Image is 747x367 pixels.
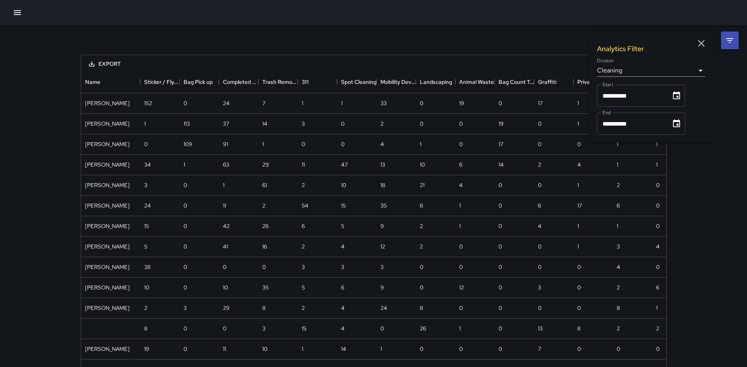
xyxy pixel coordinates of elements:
div: 1 [656,161,658,169]
div: 1 [459,202,461,209]
div: Andre Smith [85,120,130,128]
div: 0 [656,263,660,271]
div: 33 [380,99,387,107]
div: 0 [577,284,581,291]
div: 0 [459,263,463,271]
div: 0 [499,202,502,209]
div: 0 [577,140,581,148]
div: 0 [184,99,187,107]
div: 1 [459,324,461,332]
div: 0 [499,263,502,271]
div: 7 [538,345,541,353]
div: Waverly Phillips [85,345,130,353]
div: 3 [184,304,187,312]
div: 8 [144,324,147,332]
div: Trash Removal [258,71,298,93]
div: 0 [184,181,187,189]
div: 0 [459,304,463,312]
div: 1 [577,181,579,189]
div: 1 [577,99,579,107]
div: 0 [499,284,502,291]
button: Choose date, selected date is Aug 31, 2025 [669,116,684,132]
div: 19 [499,120,504,128]
div: 35 [380,202,387,209]
div: 10 [420,161,425,169]
div: 3 [538,284,541,291]
div: Mobility Device [376,71,416,93]
div: 1 [617,161,618,169]
label: Division [597,57,614,64]
div: 0 [420,345,423,353]
div: 1 [656,140,658,148]
div: 54 [302,202,308,209]
div: 0 [184,324,187,332]
label: Start [602,81,613,88]
div: 2 [420,222,423,230]
div: 0 [577,263,581,271]
label: End [602,109,611,116]
div: 61 [262,181,267,189]
div: Foday Sankoh [85,243,130,250]
div: 0 [184,202,187,209]
div: 0 [380,324,384,332]
div: Tevon Hall [85,222,130,230]
div: Name [85,71,100,93]
div: 5 [144,243,147,250]
div: 1 [617,140,618,148]
div: 10 [262,345,267,353]
div: 0 [459,120,463,128]
div: 35 [262,284,269,291]
div: 0 [577,304,581,312]
button: Export [83,57,127,71]
h1: Analytics Filter [597,44,644,53]
div: Sticker / Flyer Removal [144,71,180,93]
div: 2 [656,324,659,332]
div: 6 [341,284,344,291]
div: Bag Pick up [180,71,219,93]
div: 1 [459,222,461,230]
div: Landscaping [416,71,455,93]
div: 8 [617,304,620,312]
div: 6 [302,222,305,230]
div: 4 [341,324,345,332]
div: 311 [298,71,337,93]
div: 1 [420,140,421,148]
div: 15 [144,222,149,230]
div: 14 [262,120,267,128]
div: 3 [302,263,305,271]
div: 3 [380,263,384,271]
div: 8 [420,304,423,312]
div: 17 [538,99,543,107]
div: 3 [262,324,265,332]
div: 0 [223,324,226,332]
div: 0 [499,243,502,250]
div: 1 [617,222,618,230]
div: 1 [656,304,658,312]
div: 24 [380,304,387,312]
div: 0 [499,222,502,230]
div: 12 [459,284,464,291]
div: 0 [656,181,660,189]
div: 8 [577,324,580,332]
div: 47 [341,161,348,169]
div: Cleaning [597,64,705,77]
div: Romario Bramwell [85,99,130,107]
div: Gerrod Woody [85,304,130,312]
div: 2 [302,304,305,312]
div: 24 [144,202,151,209]
div: 26 [262,222,269,230]
div: 0 [538,304,541,312]
div: 2 [380,120,384,128]
div: 109 [184,140,192,148]
div: Jeffrey Turner [85,181,130,189]
div: 0 [459,345,463,353]
div: 7 [262,99,265,107]
button: Choose date, selected date is Aug 1, 2025 [669,88,684,104]
div: 6 [420,202,423,209]
div: 1 [302,99,303,107]
div: 0 [617,345,620,353]
div: 0 [656,222,660,230]
div: 0 [656,345,660,353]
div: 4 [459,181,463,189]
div: 4 [341,243,345,250]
